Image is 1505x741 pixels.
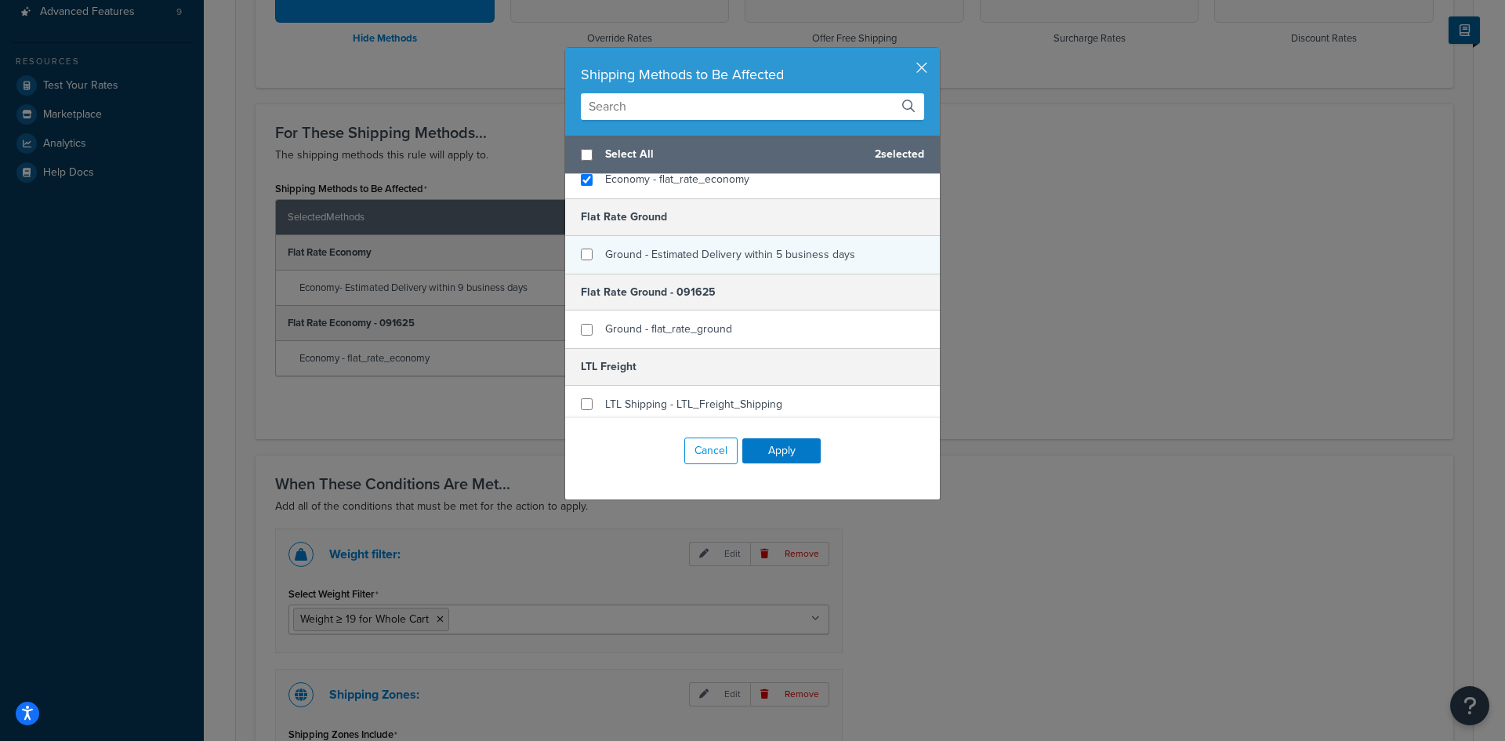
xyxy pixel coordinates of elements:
[605,171,749,187] span: Economy - flat_rate_economy
[565,198,940,235] h5: Flat Rate Ground
[605,143,862,165] span: Select All
[605,246,855,263] span: Ground - Estimated Delivery within 5 business days
[565,136,940,174] div: 2 selected
[565,348,940,385] h5: LTL Freight
[605,396,782,412] span: LTL Shipping - LTL_Freight_Shipping
[684,438,738,464] button: Cancel
[581,64,924,85] div: Shipping Methods to Be Affected
[605,321,732,337] span: Ground - flat_rate_ground
[581,93,924,120] input: Search
[742,438,821,463] button: Apply
[565,274,940,311] h5: Flat Rate Ground - 091625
